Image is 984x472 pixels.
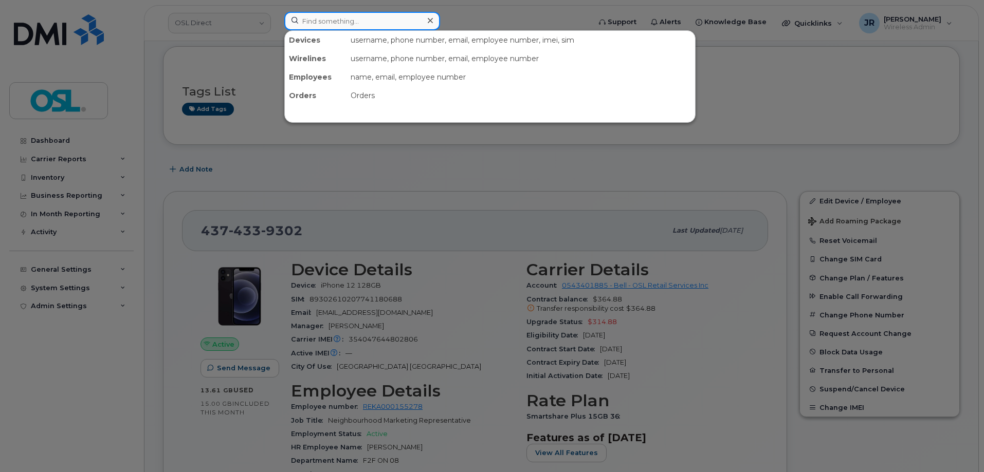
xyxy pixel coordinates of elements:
div: Wirelines [285,49,347,68]
div: Employees [285,68,347,86]
div: name, email, employee number [347,68,695,86]
div: Orders [347,86,695,105]
div: Orders [285,86,347,105]
div: Devices [285,31,347,49]
input: Find something... [284,12,440,30]
div: username, phone number, email, employee number, imei, sim [347,31,695,49]
div: username, phone number, email, employee number [347,49,695,68]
